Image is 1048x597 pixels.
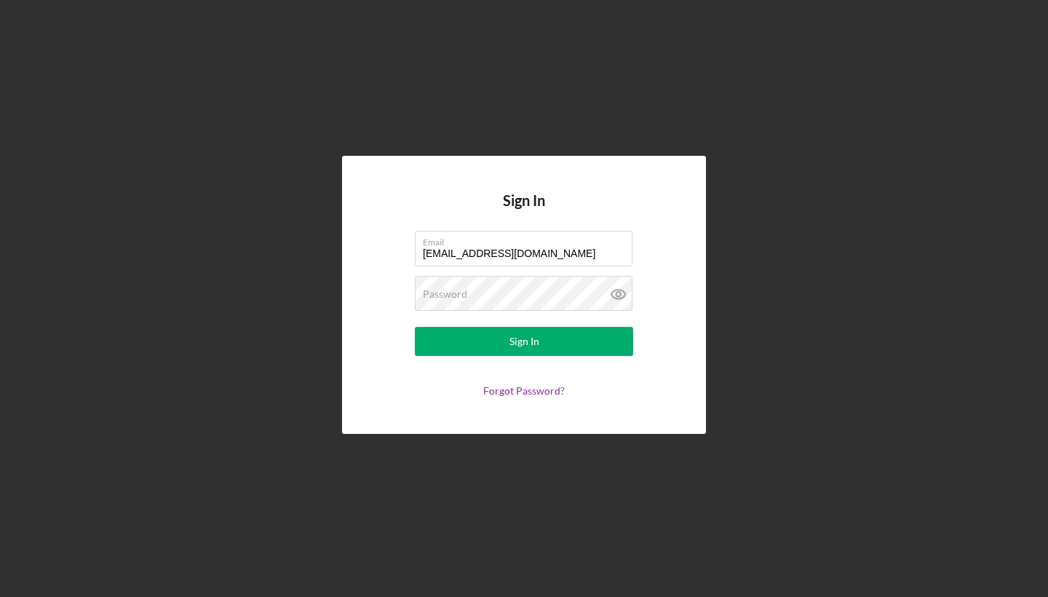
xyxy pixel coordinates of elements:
[423,288,467,300] label: Password
[415,327,633,356] button: Sign In
[509,327,539,356] div: Sign In
[483,384,565,397] a: Forgot Password?
[423,232,632,248] label: Email
[503,192,545,231] h4: Sign In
